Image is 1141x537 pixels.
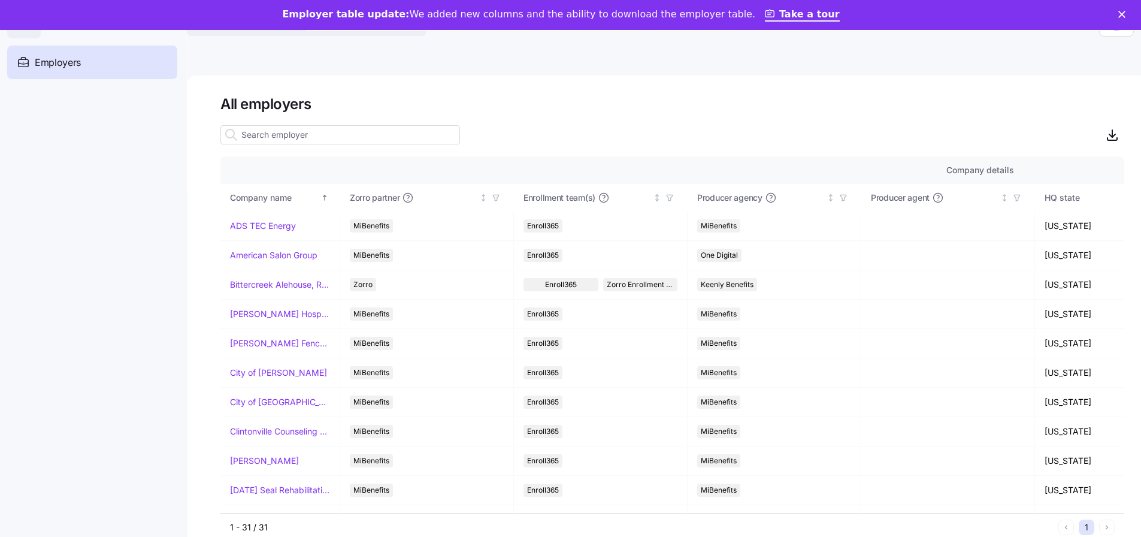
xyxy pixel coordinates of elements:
a: City of [GEOGRAPHIC_DATA] [230,396,330,408]
button: 1 [1079,520,1094,535]
div: Not sorted [479,194,488,202]
span: Zorro partner [350,192,399,204]
span: MiBenefits [353,249,389,262]
a: ADS TEC Energy [230,220,296,232]
span: Enroll365 [527,366,559,379]
span: Enroll365 [527,484,559,497]
span: MiBenefits [353,425,389,438]
span: MiBenefits [353,396,389,409]
span: One Digital [701,249,738,262]
span: Enroll365 [527,513,559,526]
span: Enrollment team(s) [523,192,595,204]
span: Enroll365 [527,454,559,467]
h1: All employers [220,95,1124,113]
span: Producer agent [871,192,930,204]
span: Enroll365 [527,396,559,409]
span: MiBenefits [701,454,737,467]
span: MiBenefits [353,513,389,526]
a: American Salon Group [230,249,317,261]
a: [PERSON_NAME] Hospitality [230,308,330,320]
span: Employers [35,55,81,70]
div: Not sorted [1000,194,1009,202]
a: [DATE] Seal Rehabilitation Center of [GEOGRAPHIC_DATA] [230,484,330,496]
span: Enroll365 [527,219,559,233]
div: Sorted ascending [320,194,329,202]
span: MiBenefits [353,454,389,467]
button: Next page [1099,520,1115,535]
span: Enroll365 [527,425,559,438]
span: Zorro [353,278,373,291]
span: MiBenefits [353,366,389,379]
input: Search employer [220,125,460,144]
span: Enroll365 [527,307,559,321]
a: Take a tour [765,8,840,22]
a: [PERSON_NAME] Fence Company [230,337,330,349]
span: MiBenefits [353,219,389,233]
span: MiBenefits [701,513,737,526]
div: Close [1118,11,1130,18]
b: Employer table update: [282,8,409,20]
span: MiBenefits [701,337,737,350]
span: Enroll365 [545,278,577,291]
span: Enroll365 [527,249,559,262]
a: Employers [7,46,177,79]
th: Enrollment team(s)Not sorted [514,184,688,212]
button: Previous page [1058,520,1074,535]
span: MiBenefits [353,337,389,350]
th: Producer agentNot sorted [861,184,1035,212]
span: MiBenefits [701,366,737,379]
span: Producer agency [697,192,762,204]
a: Clintonville Counseling and Wellness [230,426,330,438]
span: MiBenefits [701,484,737,497]
span: Keenly Benefits [701,278,753,291]
div: We added new columns and the ability to download the employer table. [282,8,755,20]
a: [PERSON_NAME] [230,455,299,467]
a: City of [PERSON_NAME] [230,367,327,379]
span: MiBenefits [701,425,737,438]
span: MiBenefits [353,307,389,321]
th: Company nameSorted ascending [220,184,340,212]
span: MiBenefits [701,307,737,321]
span: MiBenefits [701,219,737,233]
div: Company name [230,191,319,204]
span: Zorro Enrollment Team [607,278,674,291]
th: Zorro partnerNot sorted [340,184,514,212]
a: Bittercreek Alehouse, Red Feather Lounge, Diablo & Sons Saloon [230,279,330,291]
th: Producer agencyNot sorted [688,184,861,212]
div: Not sorted [827,194,835,202]
div: Not sorted [653,194,661,202]
div: 1 - 31 / 31 [230,521,1054,533]
span: Enroll365 [527,337,559,350]
span: MiBenefits [701,396,737,409]
span: MiBenefits [353,484,389,497]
